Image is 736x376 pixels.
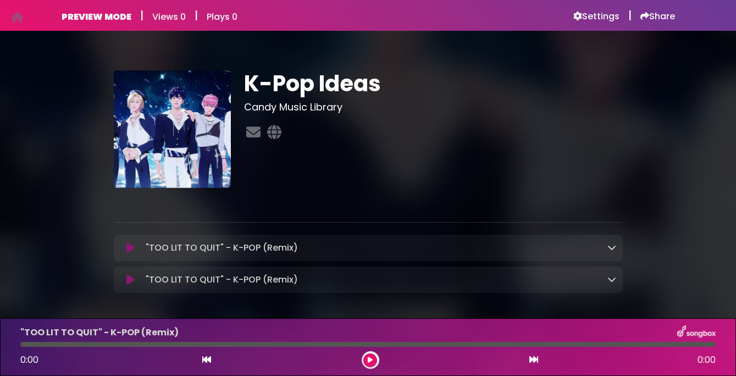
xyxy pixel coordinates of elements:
h1: K-Pop Ideas [244,70,623,97]
h3: Candy Music Library [244,101,623,113]
p: "TOO LIT TO QUIT" - K-POP (Remix) [146,241,298,255]
p: "TOO LIT TO QUIT" - K-POP (Remix) [146,273,298,286]
img: songbox-logo-white.png [677,325,716,340]
img: qNKd3lCzQSKcwqbQQKth [114,70,231,188]
p: "TOO LIT TO QUIT" - K-POP (Remix) [20,326,179,339]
